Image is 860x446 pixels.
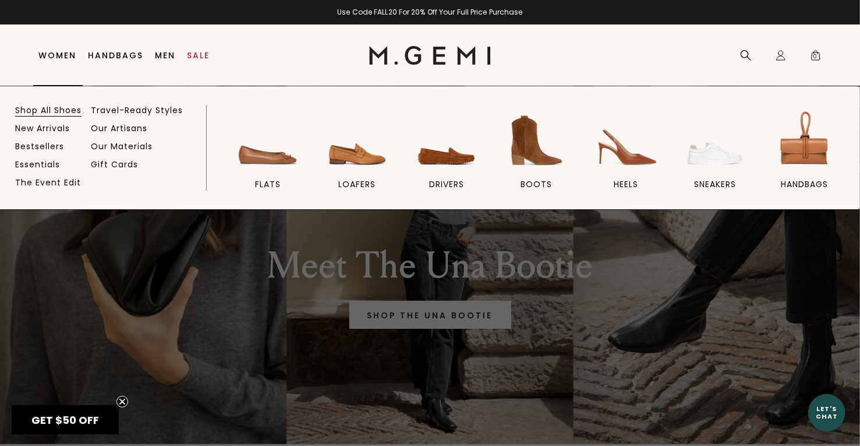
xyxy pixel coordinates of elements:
div: GET $50 OFFClose teaser [12,405,119,434]
img: M.Gemi [369,46,491,65]
span: BOOTS [521,179,552,189]
a: heels [586,108,666,209]
a: The Event Edit [15,177,81,188]
a: Bestsellers [15,141,64,152]
img: loafers [325,108,390,173]
span: drivers [429,179,464,189]
img: BOOTS [504,108,569,173]
a: drivers [406,108,487,209]
img: drivers [414,108,479,173]
span: GET $50 OFF [31,413,99,427]
a: loafers [317,108,398,209]
a: Handbags [89,51,144,60]
a: sneakers [675,108,756,209]
span: loafers [339,179,376,189]
a: Men [155,51,176,60]
a: Women [39,51,77,60]
a: New Arrivals [15,123,70,134]
span: heels [614,179,638,189]
button: Close teaser [116,396,128,408]
a: Shop All Shoes [15,105,82,115]
span: flats [255,179,281,189]
span: handbags [781,179,829,189]
span: 0 [810,52,822,64]
a: Gift Cards [91,159,138,170]
a: BOOTS [496,108,576,209]
a: flats [228,108,308,209]
a: Travel-Ready Styles [91,105,183,115]
img: sneakers [682,108,748,173]
img: heels [593,108,659,173]
span: sneakers [694,179,736,189]
div: Let's Chat [808,405,845,420]
a: Our Artisans [91,123,147,134]
a: Sale [187,51,210,60]
a: handbags [765,108,845,209]
a: Essentials [15,159,60,170]
img: flats [235,108,300,173]
img: handbags [772,108,837,173]
a: Our Materials [91,141,153,152]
